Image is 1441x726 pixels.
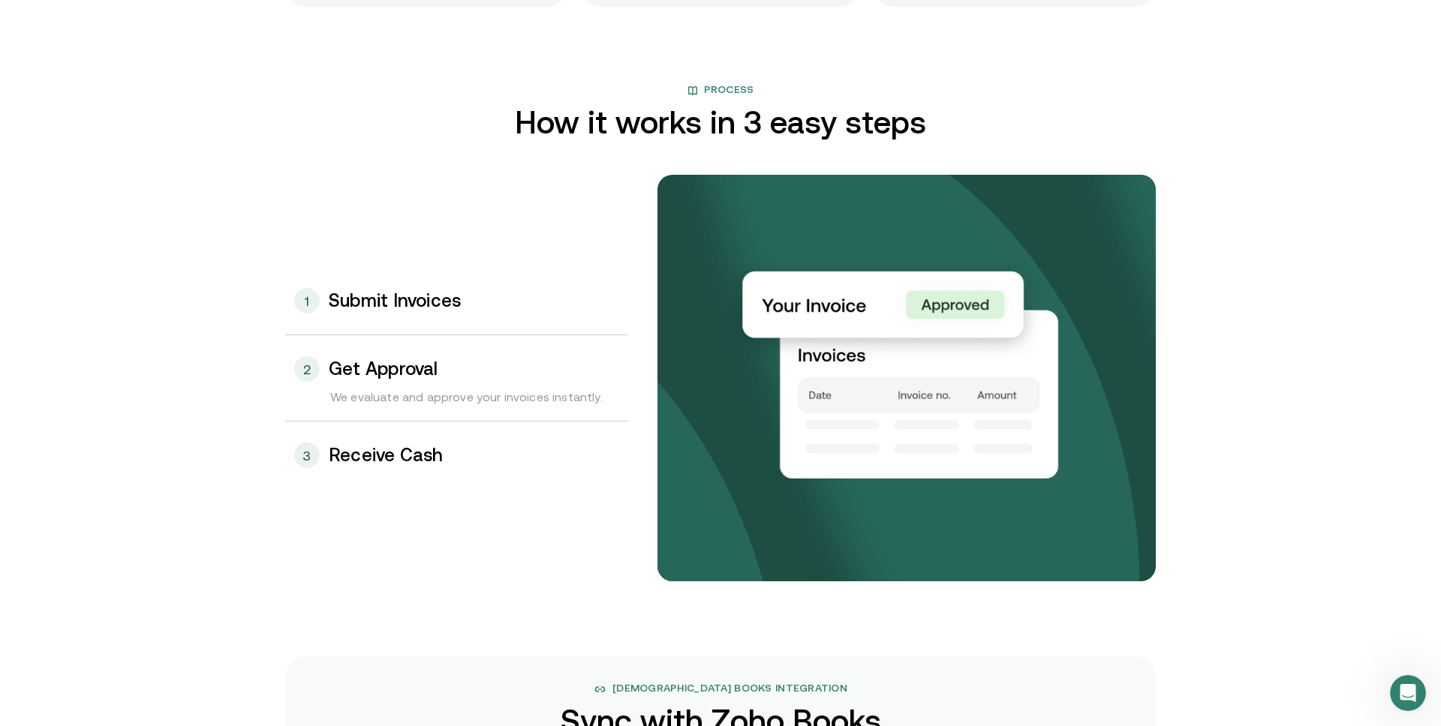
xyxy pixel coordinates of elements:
h3: Get Approval [329,359,438,379]
h3: Submit Invoices [329,291,461,310]
img: bg [657,175,1156,581]
h3: Receive Cash [329,445,444,465]
h2: How it works in 3 easy steps [515,106,926,139]
span: Process [704,82,754,100]
img: book [687,85,698,96]
div: 3 [294,442,320,468]
div: 1 [294,288,320,313]
iframe: Intercom live chat [1390,675,1426,711]
img: Your payments collected on time. [724,256,1126,478]
div: We evaluate and approve your invoices instantly. [285,388,627,421]
span: [DEMOGRAPHIC_DATA] Books Integration [612,680,847,698]
img: link [594,683,606,695]
div: 2 [294,356,320,382]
